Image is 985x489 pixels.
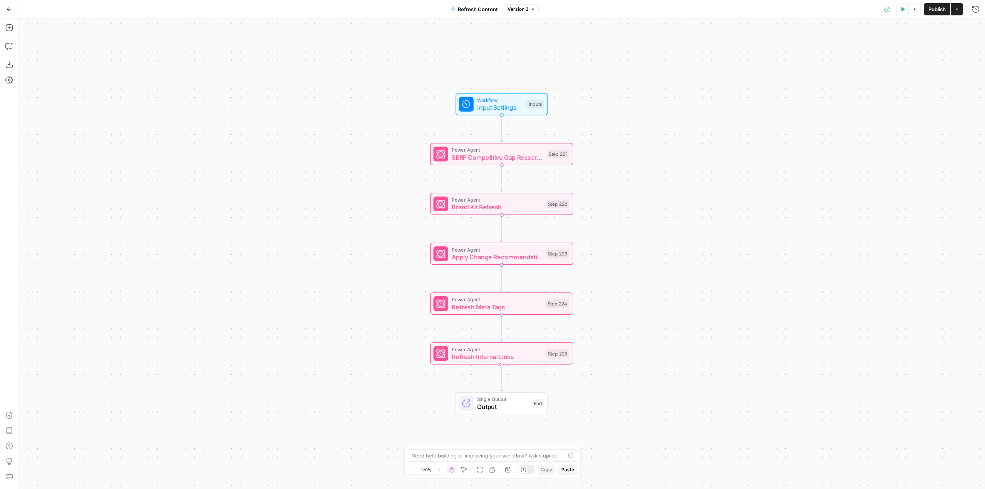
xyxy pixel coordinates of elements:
[452,246,542,253] span: Power Agent
[546,200,569,208] div: Step 222
[452,196,542,204] span: Power Agent
[508,6,528,13] span: Version 2
[430,292,573,315] div: Power AgentRefresh Meta TagsStep 224
[561,466,574,473] span: Paste
[500,115,503,142] g: Edge from start to step_221
[546,299,569,308] div: Step 224
[421,467,431,473] span: 120%
[452,345,542,353] span: Power Agent
[477,96,523,103] span: Workflow
[452,252,542,262] span: Apply Change Recommendations
[446,3,503,15] button: Refresh Content
[477,103,523,112] span: Input Settings
[500,215,503,242] g: Edge from step_222 to step_223
[477,396,528,403] span: Single Output
[541,466,552,473] span: Copy
[430,243,573,265] div: Power AgentApply Change RecommendationsStep 223
[500,265,503,292] g: Edge from step_223 to step_224
[430,143,573,165] div: Power AgentSERP Competitive Gap ResearchStep 221
[504,4,539,14] button: Version 2
[452,296,542,303] span: Power Agent
[558,465,577,475] button: Paste
[452,302,542,312] span: Refresh Meta Tags
[430,342,573,365] div: Power AgentRefresh Internal LinksStep 225
[538,465,555,475] button: Copy
[527,100,544,108] div: Inputs
[500,315,503,342] g: Edge from step_224 to step_225
[452,153,543,162] span: SERP Competitive Gap Research
[546,349,569,358] div: Step 225
[452,352,542,361] span: Refresh Internal Links
[500,165,503,192] g: Edge from step_221 to step_222
[500,365,503,392] g: Edge from step_225 to end
[477,402,528,411] span: Output
[546,250,569,258] div: Step 223
[924,3,950,15] button: Publish
[532,399,544,408] div: End
[458,5,498,13] span: Refresh Content
[452,146,543,154] span: Power Agent
[547,150,569,159] div: Step 221
[928,5,946,13] span: Publish
[430,93,573,115] div: WorkflowInput SettingsInputs
[430,392,573,415] div: Single OutputOutputEnd
[430,193,573,215] div: Power AgentBrand Kit RefreshStep 222
[452,202,542,212] span: Brand Kit Refresh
